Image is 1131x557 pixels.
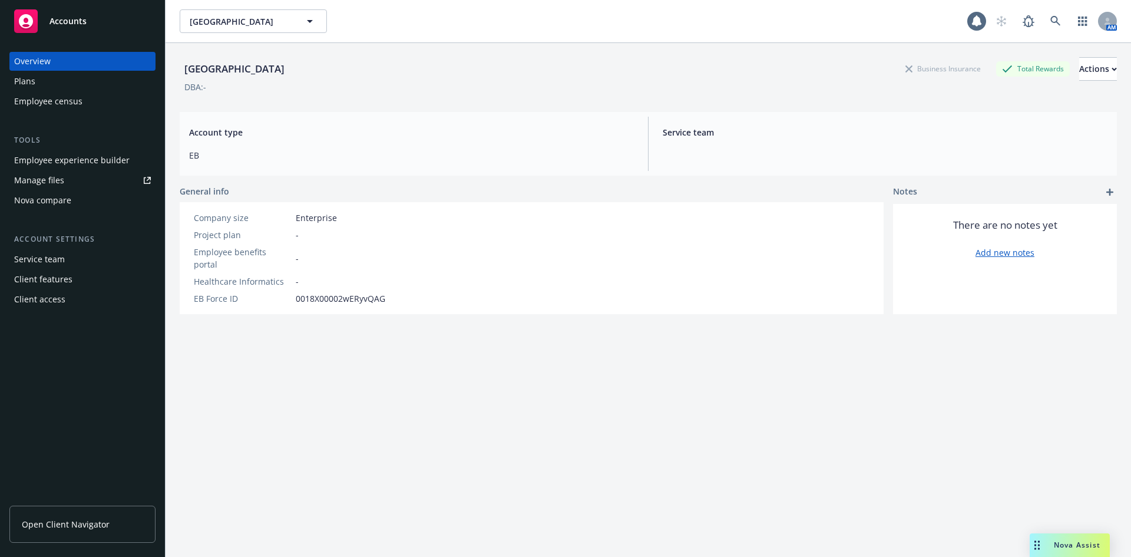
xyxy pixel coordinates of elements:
div: Drag to move [1030,533,1044,557]
button: Actions [1079,57,1117,81]
div: Client features [14,270,72,289]
a: add [1103,185,1117,199]
a: Manage files [9,171,156,190]
a: Add new notes [975,246,1034,259]
span: 0018X00002wERyvQAG [296,292,385,305]
span: Accounts [49,17,87,26]
div: Manage files [14,171,64,190]
span: Open Client Navigator [22,518,110,530]
a: Search [1044,9,1067,33]
div: DBA: - [184,81,206,93]
div: Nova compare [14,191,71,210]
span: EB [189,149,634,162]
button: Nova Assist [1030,533,1110,557]
span: - [296,275,299,288]
button: [GEOGRAPHIC_DATA] [180,9,327,33]
span: Account type [189,126,634,139]
div: Employee benefits portal [194,246,291,271]
span: Service team [663,126,1107,139]
div: Business Insurance [899,61,987,76]
div: Company size [194,212,291,224]
span: [GEOGRAPHIC_DATA] [190,15,292,28]
a: Start snowing [990,9,1013,33]
a: Client features [9,270,156,289]
div: [GEOGRAPHIC_DATA] [180,61,289,77]
span: Enterprise [296,212,337,224]
a: Accounts [9,5,156,38]
a: Nova compare [9,191,156,210]
span: Nova Assist [1054,540,1100,550]
span: - [296,252,299,265]
a: Overview [9,52,156,71]
div: Client access [14,290,65,309]
div: Healthcare Informatics [194,275,291,288]
a: Switch app [1071,9,1094,33]
a: Plans [9,72,156,91]
div: Employee census [14,92,82,111]
span: General info [180,185,229,197]
a: Report a Bug [1017,9,1040,33]
a: Employee experience builder [9,151,156,170]
div: Actions [1079,58,1117,80]
div: Account settings [9,233,156,245]
a: Service team [9,250,156,269]
span: There are no notes yet [953,218,1057,232]
div: EB Force ID [194,292,291,305]
div: Service team [14,250,65,269]
a: Client access [9,290,156,309]
span: Notes [893,185,917,199]
span: - [296,229,299,241]
div: Project plan [194,229,291,241]
div: Plans [14,72,35,91]
div: Total Rewards [996,61,1070,76]
div: Overview [14,52,51,71]
div: Tools [9,134,156,146]
div: Employee experience builder [14,151,130,170]
a: Employee census [9,92,156,111]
